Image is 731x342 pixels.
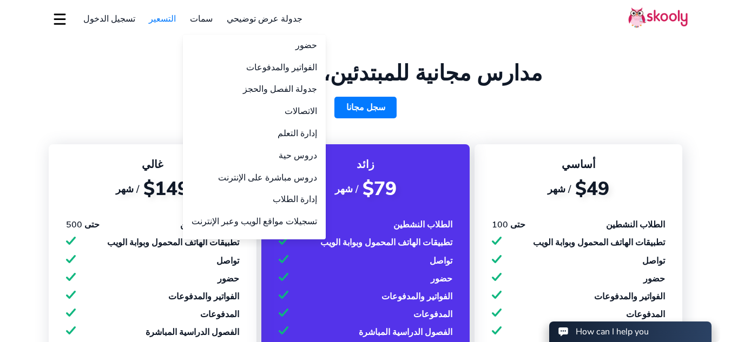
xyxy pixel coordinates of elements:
[143,176,189,202] span: $149
[146,326,239,338] div: الفصول الدراسية المباشرة
[220,10,309,28] a: جدولة عرض توضيحي
[628,7,688,28] img: Skooly
[492,219,525,231] div: حتى 100
[149,13,176,25] span: التسعير
[116,183,139,196] span: / شهر
[183,100,326,123] a: الاتصالات
[183,211,326,233] a: تسجيلات مواقع الويب وعبر الإنترنت
[183,78,326,100] a: جدولة الفصل والحجز
[393,219,452,231] div: الطلاب النشطين
[43,61,688,86] h1: مدارس مجانية للمبتدئين، ادفع عند نموك
[183,10,220,28] a: سمات
[575,176,609,202] span: $49
[183,57,326,79] a: الفواتير والمدفوعات
[218,273,239,285] div: حضور
[335,183,358,196] span: / شهر
[183,145,326,167] a: دروس حية
[642,255,665,267] div: تواصل
[183,167,326,189] a: دروس مباشرة على الإنترنت
[183,189,326,211] a: إدارة الطلاب
[66,157,239,172] div: غالي
[548,183,571,196] span: / شهر
[183,35,326,57] a: حضور
[533,237,665,249] div: تطبيقات الهاتف المحمول وبوابة الويب
[216,255,239,267] div: تواصل
[168,291,239,303] div: الفواتير والمدفوعات
[183,123,326,145] a: إدارة التعلم
[359,326,452,338] div: الفصول الدراسية المباشرة
[320,237,452,249] div: تطبيقات الهاتف المحمول وبوابة الويب
[279,157,452,172] div: زائد
[52,6,68,31] button: dropdown menu
[430,255,452,267] div: تواصل
[200,309,239,320] div: المدفوعات
[492,157,665,172] div: أساسي
[363,176,397,202] span: $79
[381,291,452,303] div: الفواتير والمدفوعات
[334,97,397,118] a: سجل مجانا
[76,10,142,28] a: تسجيل الدخول
[83,13,135,25] span: تسجيل الدخول
[142,10,183,28] a: التسعير
[107,237,239,249] div: تطبيقات الهاتف المحمول وبوابة الويب
[180,219,239,231] div: الطلاب النشطين
[606,219,665,231] div: الطلاب النشطين
[66,219,100,231] div: حتى 500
